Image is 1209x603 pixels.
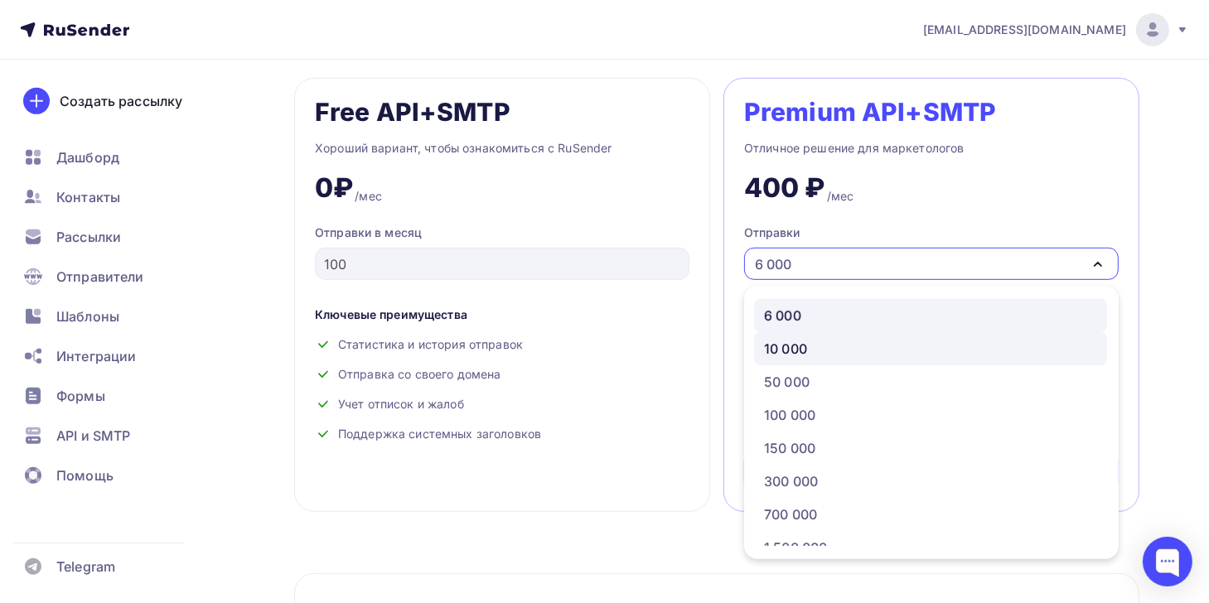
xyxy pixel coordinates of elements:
span: Интеграции [56,346,136,366]
a: Шаблоны [13,300,210,333]
div: Создать рассылку [60,91,182,111]
div: Ключевые преимущества [315,306,689,323]
div: 50 000 [764,372,810,392]
div: 150 000 [764,438,815,458]
div: Хороший вариант, чтобы ознакомиться с RuSender [315,138,689,158]
div: Отправки [744,224,800,241]
span: Рассылки [56,227,121,247]
a: Контакты [13,181,210,214]
div: 6 000 [764,306,801,326]
div: Premium API+SMTP [744,99,996,125]
span: Дашборд [56,147,119,167]
span: Контакты [56,187,120,207]
span: Telegram [56,557,115,576]
div: Статистика и история отправок [315,336,689,353]
div: /мес [827,188,854,205]
div: Отличное решение для маркетологов [744,138,1119,158]
a: [EMAIL_ADDRESS][DOMAIN_NAME] [923,13,1189,46]
div: Free API+SMTP [315,99,510,125]
ul: Отправки 6 000 [744,286,1119,559]
button: Отправки 6 000 [744,224,1119,280]
div: 6 000 [755,254,791,274]
span: API и SMTP [56,426,130,446]
a: Рассылки [13,220,210,253]
a: Дашборд [13,141,210,174]
div: 300 000 [764,471,818,491]
div: /мес [355,188,382,205]
div: 100 000 [764,405,815,425]
div: Отправка со своего домена [315,366,689,383]
span: Помощь [56,466,114,485]
div: 0₽ [315,171,353,205]
span: Формы [56,386,105,406]
div: Отправки в месяц [315,224,689,241]
span: [EMAIL_ADDRESS][DOMAIN_NAME] [923,22,1126,38]
div: 1 500 000 [764,538,827,557]
a: Формы [13,379,210,412]
span: Отправители [56,267,144,287]
div: 10 000 [764,339,807,359]
div: Учет отписок и жалоб [315,396,689,412]
div: 700 000 [764,504,817,524]
a: Отправители [13,260,210,293]
div: Поддержка системных заголовков [315,426,689,442]
div: 400 ₽ [744,171,825,205]
span: Шаблоны [56,306,119,326]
